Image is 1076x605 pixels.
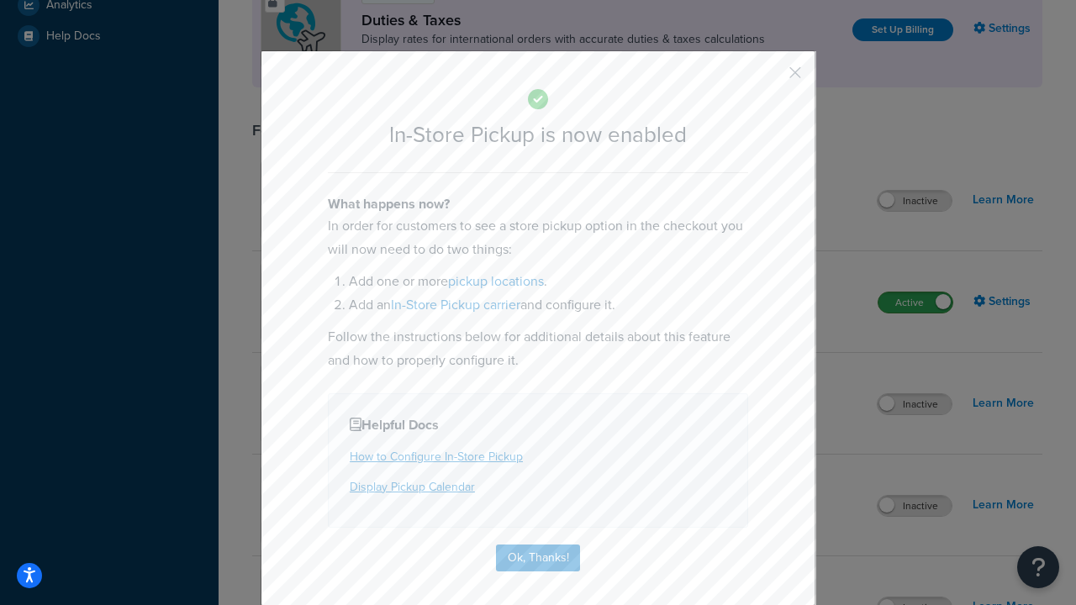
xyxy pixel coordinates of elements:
[350,415,726,435] h4: Helpful Docs
[328,194,748,214] h4: What happens now?
[328,325,748,372] p: Follow the instructions below for additional details about this feature and how to properly confi...
[448,271,544,291] a: pickup locations
[328,123,748,147] h2: In-Store Pickup is now enabled
[350,478,475,496] a: Display Pickup Calendar
[328,214,748,261] p: In order for customers to see a store pickup option in the checkout you will now need to do two t...
[496,544,580,571] button: Ok, Thanks!
[349,293,748,317] li: Add an and configure it.
[391,295,520,314] a: In-Store Pickup carrier
[349,270,748,293] li: Add one or more .
[350,448,523,466] a: How to Configure In-Store Pickup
